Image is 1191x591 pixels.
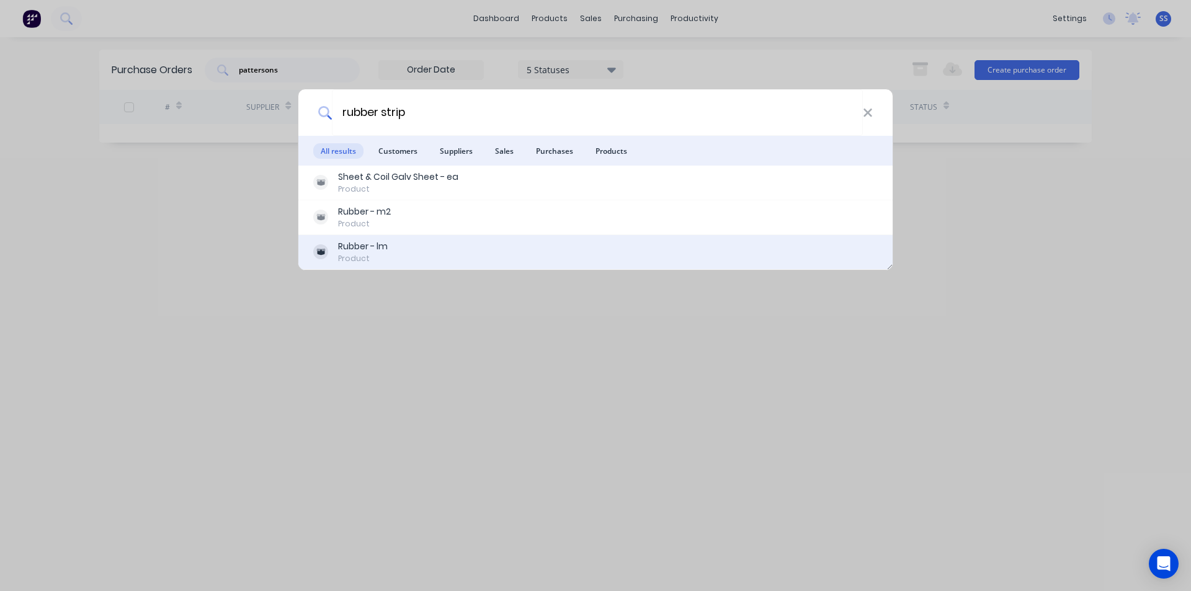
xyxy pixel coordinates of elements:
[338,253,388,264] div: Product
[371,143,425,159] span: Customers
[432,143,480,159] span: Suppliers
[338,218,391,229] div: Product
[313,143,364,159] span: All results
[529,143,581,159] span: Purchases
[588,143,635,159] span: Products
[338,240,388,253] div: Rubber - lm
[1149,549,1179,579] div: Open Intercom Messenger
[488,143,521,159] span: Sales
[338,184,458,195] div: Product
[338,205,391,218] div: Rubber - m2
[332,89,863,136] input: Start typing a customer or supplier name to create a new order...
[338,171,458,184] div: Sheet & Coil Galv Sheet - ea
